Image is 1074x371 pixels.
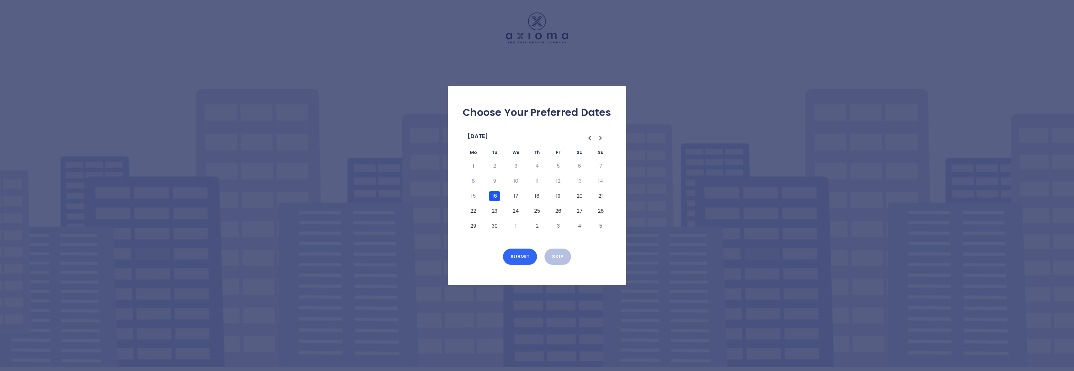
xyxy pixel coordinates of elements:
[489,161,500,171] button: Tuesday, September 2nd, 2025
[584,132,595,144] button: Go to the Previous Month
[553,161,564,171] button: Friday, September 5th, 2025
[468,221,479,231] button: Monday, September 29th, 2025
[510,206,521,216] button: Wednesday, September 24th, 2025
[510,176,521,186] button: Wednesday, September 10th, 2025
[553,191,564,201] button: Friday, September 19th, 2025
[574,161,585,171] button: Saturday, September 6th, 2025
[531,191,543,201] button: Thursday, September 18th, 2025
[531,206,543,216] button: Thursday, September 25th, 2025
[595,161,606,171] button: Sunday, September 7th, 2025
[468,176,479,186] button: Today, Monday, September 8th, 2025
[463,149,484,159] th: Monday
[489,191,500,201] button: Tuesday, September 16th, 2025, selected
[553,176,564,186] button: Friday, September 12th, 2025
[574,191,585,201] button: Saturday, September 20th, 2025
[531,221,543,231] button: Thursday, October 2nd, 2025
[595,132,606,144] button: Go to the Next Month
[595,221,606,231] button: Sunday, October 5th, 2025
[489,221,500,231] button: Tuesday, September 30th, 2025
[595,191,606,201] button: Sunday, September 21st, 2025
[531,176,543,186] button: Thursday, September 11th, 2025
[468,161,479,171] button: Monday, September 1st, 2025
[503,249,537,265] button: Submit
[553,206,564,216] button: Friday, September 26th, 2025
[506,12,568,43] img: Logo
[468,206,479,216] button: Monday, September 22nd, 2025
[510,191,521,201] button: Wednesday, September 17th, 2025
[484,149,505,159] th: Tuesday
[468,131,488,141] span: [DATE]
[553,221,564,231] button: Friday, October 3rd, 2025
[574,221,585,231] button: Saturday, October 4th, 2025
[505,149,526,159] th: Wednesday
[510,161,521,171] button: Wednesday, September 3rd, 2025
[531,161,543,171] button: Thursday, September 4th, 2025
[526,149,548,159] th: Thursday
[548,149,569,159] th: Friday
[574,176,585,186] button: Saturday, September 13th, 2025
[458,106,616,119] h2: Choose Your Preferred Dates
[489,206,500,216] button: Tuesday, September 23rd, 2025
[569,149,590,159] th: Saturday
[510,221,521,231] button: Wednesday, October 1st, 2025
[489,176,500,186] button: Tuesday, September 9th, 2025
[468,191,479,201] button: Monday, September 15th, 2025
[595,176,606,186] button: Sunday, September 14th, 2025
[595,206,606,216] button: Sunday, September 28th, 2025
[574,206,585,216] button: Saturday, September 27th, 2025
[544,249,571,265] button: Skip
[590,149,611,159] th: Sunday
[463,149,611,234] table: September 2025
